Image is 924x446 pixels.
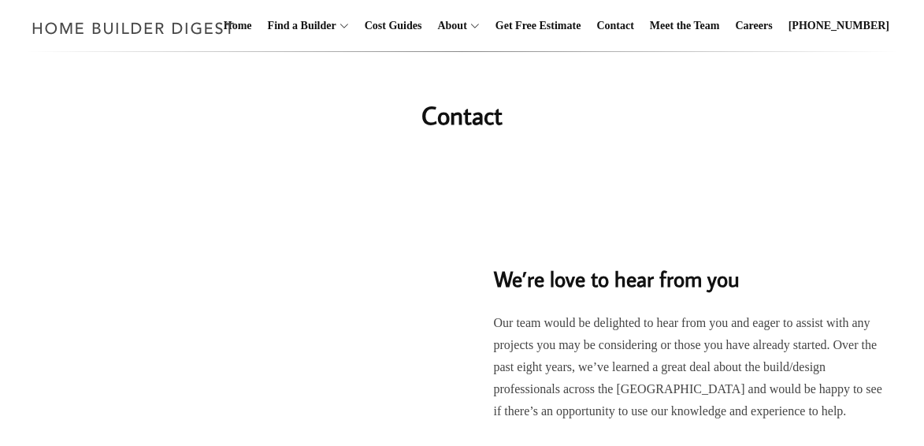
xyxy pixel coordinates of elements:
[25,13,242,43] img: Home Builder Digest
[431,1,466,51] a: About
[782,1,896,51] a: [PHONE_NUMBER]
[729,1,779,51] a: Careers
[148,96,777,134] h1: Contact
[217,1,258,51] a: Home
[489,1,588,51] a: Get Free Estimate
[358,1,429,51] a: Cost Guides
[590,1,640,51] a: Contact
[644,1,726,51] a: Meet the Team
[494,312,893,422] p: Our team would be delighted to hear from you and eager to assist with any projects you may be con...
[262,1,336,51] a: Find a Builder
[494,240,893,295] h2: We’re love to hear from you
